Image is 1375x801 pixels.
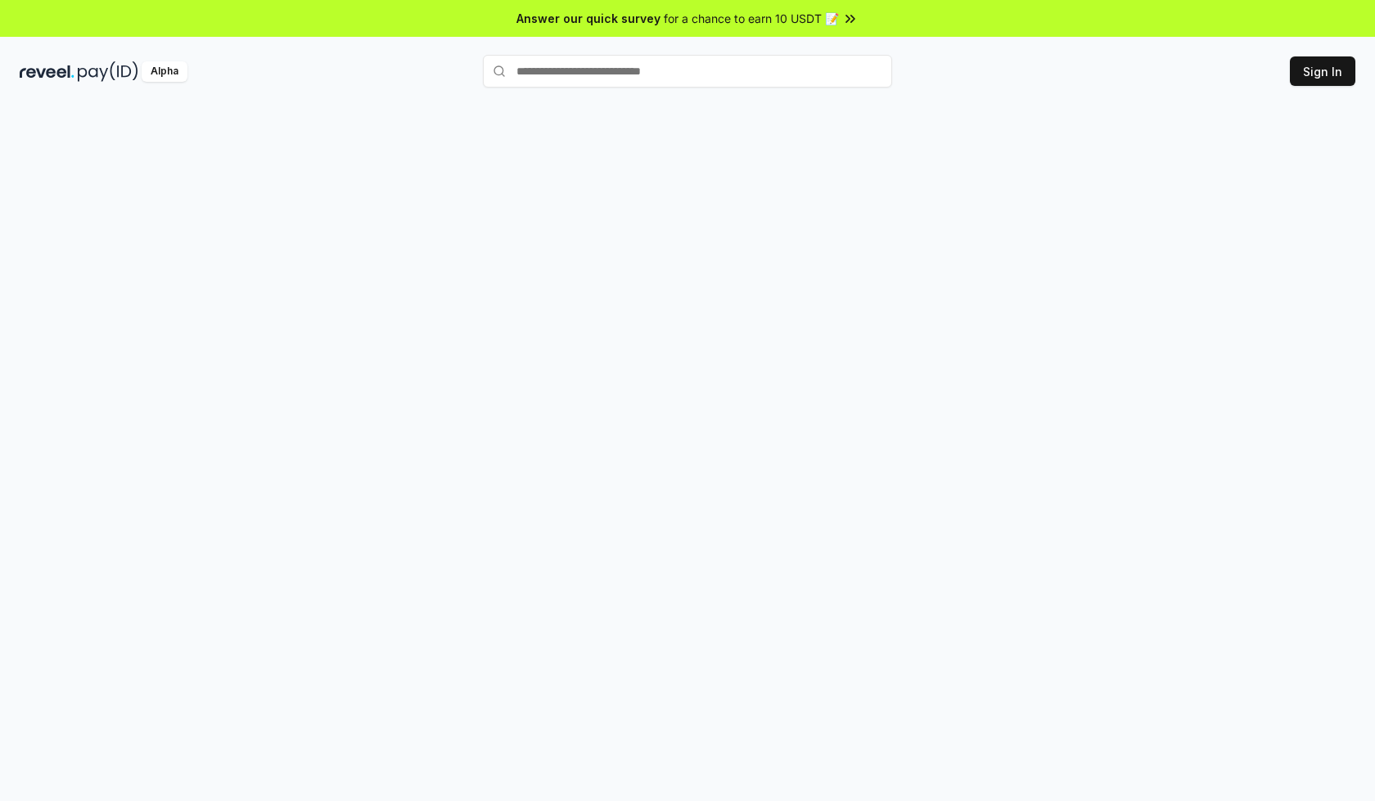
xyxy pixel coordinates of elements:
[20,61,74,82] img: reveel_dark
[1290,56,1355,86] button: Sign In
[78,61,138,82] img: pay_id
[516,10,660,27] span: Answer our quick survey
[142,61,187,82] div: Alpha
[664,10,839,27] span: for a chance to earn 10 USDT 📝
